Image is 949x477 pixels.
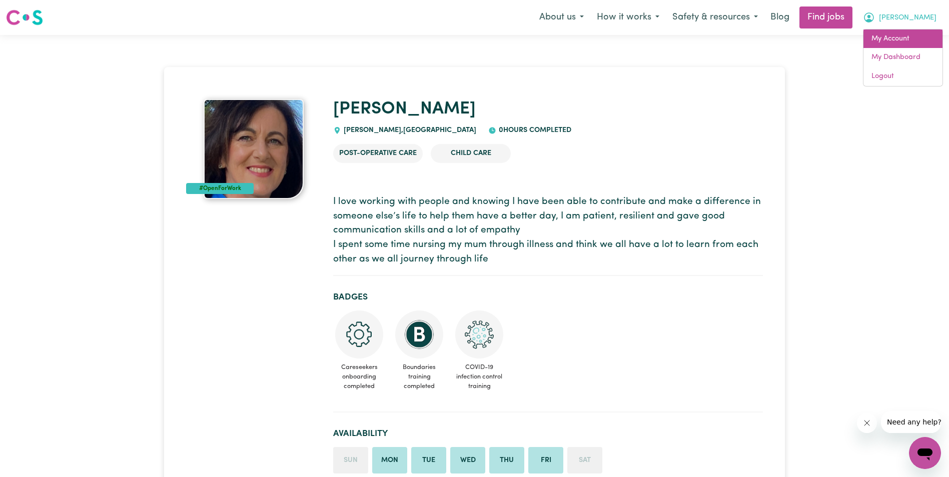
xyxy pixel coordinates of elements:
[764,6,795,28] a: Blog
[590,7,666,28] button: How it works
[857,413,877,433] iframe: Close message
[863,67,942,86] a: Logout
[6,6,43,29] a: Careseekers logo
[333,358,385,395] span: Careseekers onboarding completed
[799,6,852,28] a: Find jobs
[533,7,590,28] button: About us
[333,195,762,267] p: I love working with people and knowing I have been able to contribute and make a difference in so...
[863,29,942,48] a: My Account
[879,12,936,23] span: [PERSON_NAME]
[567,447,602,474] li: Unavailable on Saturday
[333,428,762,439] h2: Availability
[204,99,304,199] img: Josephine
[333,100,476,118] a: [PERSON_NAME]
[863,29,943,86] div: My Account
[453,358,505,395] span: COVID-19 infection control training
[6,7,61,15] span: Need any help?
[881,411,941,433] iframe: Message from company
[455,310,503,358] img: CS Academy: COVID-19 Infection Control Training course completed
[666,7,764,28] button: Safety & resources
[335,310,383,358] img: CS Academy: Careseekers Onboarding course completed
[856,7,943,28] button: My Account
[333,144,423,163] li: Post-operative care
[372,447,407,474] li: Available on Monday
[496,126,571,134] span: 0 hours completed
[6,8,43,26] img: Careseekers logo
[395,310,443,358] img: CS Academy: Boundaries in care and support work course completed
[863,48,942,67] a: My Dashboard
[393,358,445,395] span: Boundaries training completed
[341,126,476,134] span: [PERSON_NAME] , [GEOGRAPHIC_DATA]
[333,447,368,474] li: Unavailable on Sunday
[450,447,485,474] li: Available on Wednesday
[528,447,563,474] li: Available on Friday
[411,447,446,474] li: Available on Tuesday
[186,183,254,194] div: #OpenForWork
[186,99,321,199] a: Josephine 's profile picture'#OpenForWork
[489,447,524,474] li: Available on Thursday
[909,437,941,469] iframe: Button to launch messaging window
[333,292,762,302] h2: Badges
[431,144,511,163] li: Child care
